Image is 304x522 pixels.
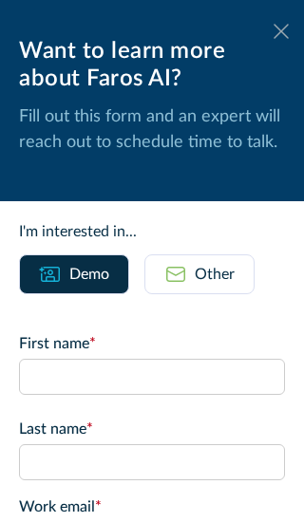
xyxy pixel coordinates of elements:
[19,104,285,156] p: Fill out this form and an expert will reach out to schedule time to talk.
[19,495,285,518] label: Work email
[19,38,285,93] div: Want to learn more about Faros AI?
[69,263,109,286] div: Demo
[19,220,285,243] div: I'm interested in...
[19,418,285,440] label: Last name
[19,332,285,355] label: First name
[195,263,235,286] div: Other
